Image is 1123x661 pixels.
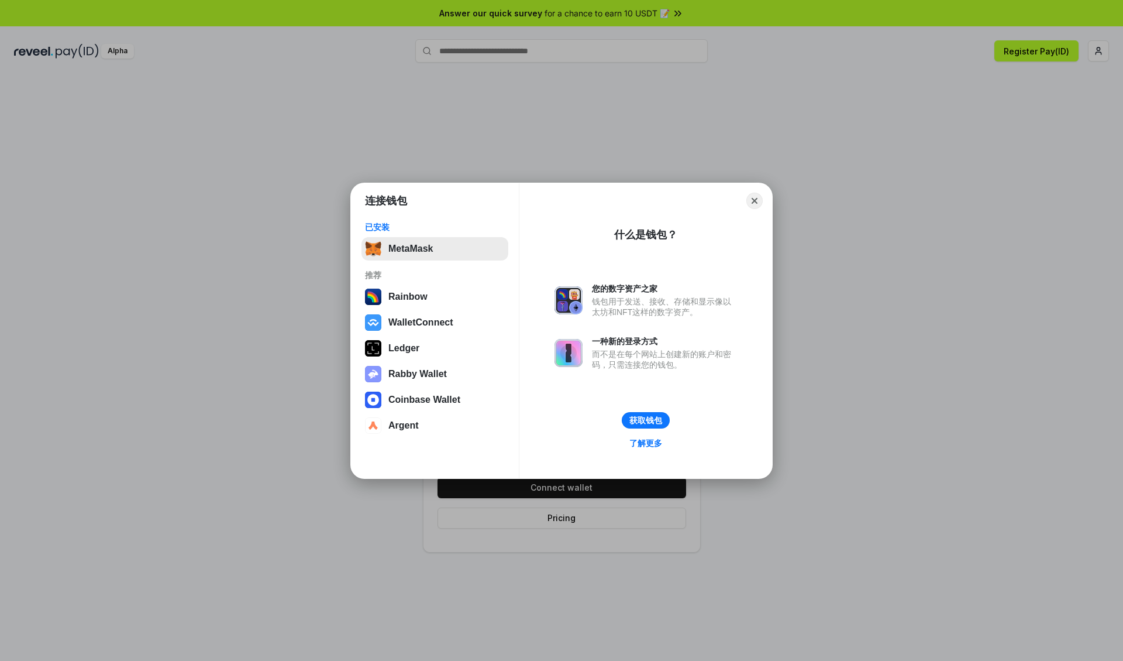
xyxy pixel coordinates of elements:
[746,193,763,209] button: Close
[388,395,460,405] div: Coinbase Wallet
[622,436,669,451] a: 了解更多
[365,366,381,382] img: svg+xml,%3Csvg%20xmlns%3D%22http%3A%2F%2Fwww.w3.org%2F2000%2Fsvg%22%20fill%3D%22none%22%20viewBox...
[361,285,508,309] button: Rainbow
[388,369,447,379] div: Rabby Wallet
[365,270,505,280] div: 推荐
[592,283,737,294] div: 您的数字资产之家
[629,415,662,426] div: 获取钱包
[554,286,583,314] img: svg+xml,%3Csvg%20xmlns%3D%22http%3A%2F%2Fwww.w3.org%2F2000%2Fsvg%22%20fill%3D%22none%22%20viewBox...
[365,340,381,357] img: svg+xml,%3Csvg%20xmlns%3D%22http%3A%2F%2Fwww.w3.org%2F2000%2Fsvg%22%20width%3D%2228%22%20height%3...
[629,438,662,448] div: 了解更多
[592,336,737,347] div: 一种新的登录方式
[592,296,737,317] div: 钱包用于发送、接收、存储和显示像以太坊和NFT这样的数字资产。
[365,194,407,208] h1: 连接钱包
[361,414,508,437] button: Argent
[388,292,428,302] div: Rainbow
[365,314,381,331] img: svg+xml,%3Csvg%20width%3D%2228%22%20height%3D%2228%22%20viewBox%3D%220%200%2028%2028%22%20fill%3D...
[361,311,508,334] button: WalletConnect
[622,412,670,429] button: 获取钱包
[361,362,508,386] button: Rabby Wallet
[592,349,737,370] div: 而不是在每个网站上创建新的账户和密码，只需连接您的钱包。
[365,289,381,305] img: svg+xml,%3Csvg%20width%3D%22120%22%20height%3D%22120%22%20viewBox%3D%220%200%20120%20120%22%20fil...
[388,343,419,354] div: Ledger
[361,237,508,261] button: MetaMask
[365,392,381,408] img: svg+xml,%3Csvg%20width%3D%2228%22%20height%3D%2228%22%20viewBox%3D%220%200%2028%2028%22%20fill%3D...
[388,420,419,431] div: Argent
[365,417,381,434] img: svg+xml,%3Csvg%20width%3D%2228%22%20height%3D%2228%22%20viewBox%3D%220%200%2028%2028%22%20fill%3D...
[388,317,453,328] div: WalletConnect
[365,241,381,257] img: svg+xml,%3Csvg%20fill%3D%22none%22%20height%3D%2233%22%20viewBox%3D%220%200%2035%2033%22%20width%...
[365,222,505,232] div: 已安装
[554,339,583,367] img: svg+xml,%3Csvg%20xmlns%3D%22http%3A%2F%2Fwww.w3.org%2F2000%2Fsvg%22%20fill%3D%22none%22%20viewBox...
[361,388,508,412] button: Coinbase Wallet
[614,228,677,242] div: 什么是钱包？
[361,337,508,360] button: Ledger
[388,244,433,254] div: MetaMask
